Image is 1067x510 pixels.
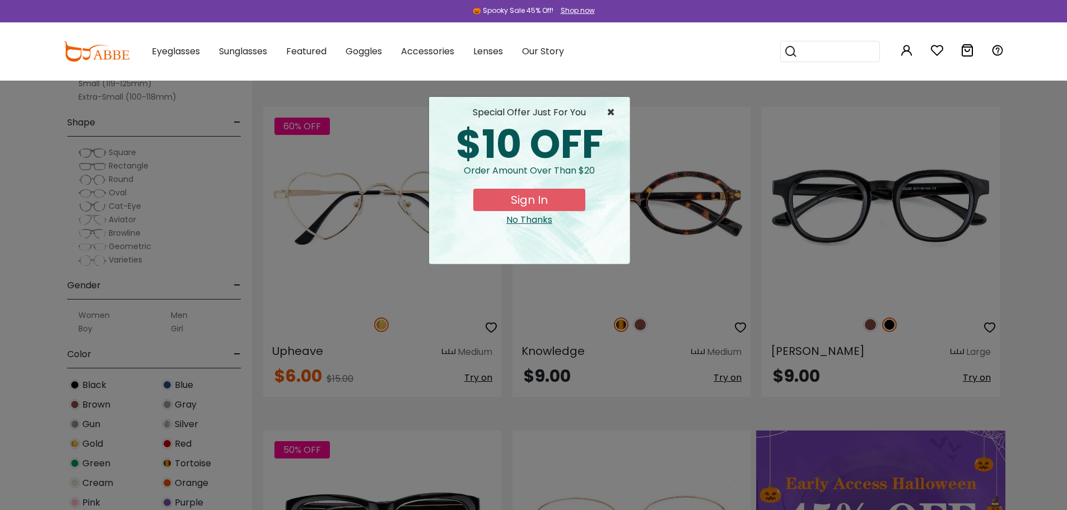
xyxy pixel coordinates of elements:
[607,106,621,119] span: ×
[555,6,595,15] a: Shop now
[473,45,503,58] span: Lenses
[473,6,553,16] div: 🎃 Spooky Sale 45% Off!
[401,45,454,58] span: Accessories
[286,45,327,58] span: Featured
[438,106,621,119] div: special offer just for you
[473,189,585,211] button: Sign In
[561,6,595,16] div: Shop now
[607,106,621,119] button: Close
[438,164,621,189] div: Order amount over than $20
[152,45,200,58] span: Eyeglasses
[63,41,129,62] img: abbeglasses.com
[438,213,621,227] div: Close
[522,45,564,58] span: Our Story
[438,125,621,164] div: $10 OFF
[346,45,382,58] span: Goggles
[219,45,267,58] span: Sunglasses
